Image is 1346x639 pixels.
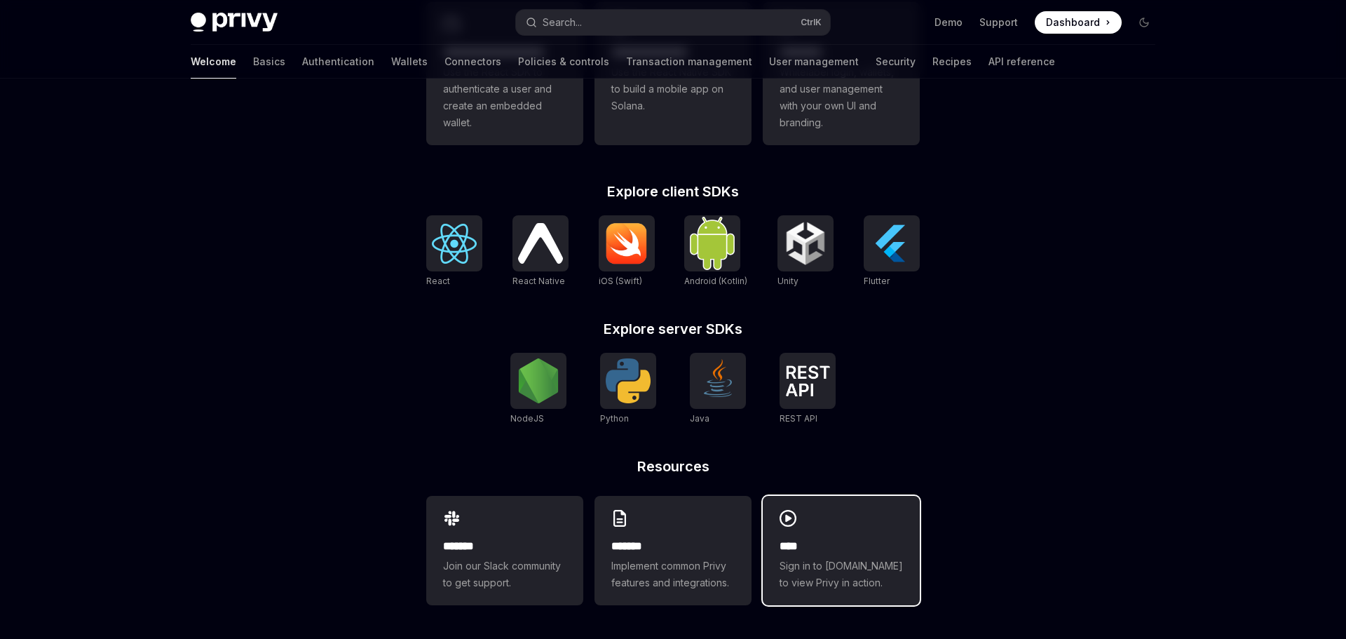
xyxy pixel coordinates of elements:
[391,45,428,79] a: Wallets
[518,223,563,263] img: React Native
[777,276,798,286] span: Unity
[695,358,740,403] img: Java
[191,45,236,79] a: Welcome
[510,353,566,426] a: NodeJSNodeJS
[932,45,972,79] a: Recipes
[516,358,561,403] img: NodeJS
[1133,11,1155,34] button: Toggle dark mode
[599,276,642,286] span: iOS (Swift)
[864,276,890,286] span: Flutter
[780,413,817,424] span: REST API
[988,45,1055,79] a: API reference
[512,215,569,288] a: React NativeReact Native
[864,215,920,288] a: FlutterFlutter
[599,215,655,288] a: iOS (Swift)iOS (Swift)
[600,413,629,424] span: Python
[516,10,830,35] button: Search...CtrlK
[510,413,544,424] span: NodeJS
[543,14,582,31] div: Search...
[302,45,374,79] a: Authentication
[426,276,450,286] span: React
[606,358,651,403] img: Python
[432,224,477,264] img: React
[684,215,747,288] a: Android (Kotlin)Android (Kotlin)
[869,221,914,266] img: Flutter
[426,459,920,473] h2: Resources
[780,353,836,426] a: REST APIREST API
[426,496,583,605] a: **** **Join our Slack community to get support.
[777,215,834,288] a: UnityUnity
[763,496,920,605] a: ****Sign in to [DOMAIN_NAME] to view Privy in action.
[253,45,285,79] a: Basics
[876,45,916,79] a: Security
[690,353,746,426] a: JavaJava
[1046,15,1100,29] span: Dashboard
[979,15,1018,29] a: Support
[783,221,828,266] img: Unity
[690,413,709,424] span: Java
[934,15,963,29] a: Demo
[690,217,735,269] img: Android (Kotlin)
[801,17,822,28] span: Ctrl K
[594,496,752,605] a: **** **Implement common Privy features and integrations.
[518,45,609,79] a: Policies & controls
[684,276,747,286] span: Android (Kotlin)
[780,64,903,131] span: Whitelabel login, wallets, and user management with your own UI and branding.
[1035,11,1122,34] a: Dashboard
[426,322,920,336] h2: Explore server SDKs
[626,45,752,79] a: Transaction management
[443,64,566,131] span: Use the React SDK to authenticate a user and create an embedded wallet.
[426,215,482,288] a: ReactReact
[611,558,735,591] span: Implement common Privy features and integrations.
[769,45,859,79] a: User management
[191,13,278,32] img: dark logo
[512,276,565,286] span: React Native
[611,64,735,114] span: Use the React Native SDK to build a mobile app on Solana.
[780,558,903,591] span: Sign in to [DOMAIN_NAME] to view Privy in action.
[443,558,566,591] span: Join our Slack community to get support.
[600,353,656,426] a: PythonPython
[785,365,830,396] img: REST API
[604,222,649,264] img: iOS (Swift)
[426,184,920,199] h2: Explore client SDKs
[444,45,501,79] a: Connectors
